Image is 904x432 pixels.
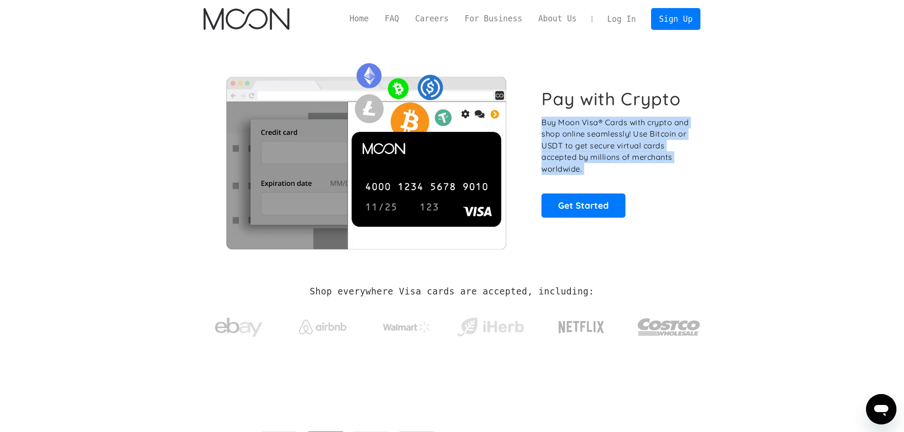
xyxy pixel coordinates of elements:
[310,286,594,297] h2: Shop everywhere Visa cards are accepted, including:
[342,13,377,25] a: Home
[204,8,289,30] a: home
[377,13,407,25] a: FAQ
[637,309,701,345] img: Costco
[541,193,625,217] a: Get Started
[539,306,624,344] a: Netflix
[599,9,644,29] a: Log In
[455,305,526,344] a: iHerb
[204,303,274,347] a: ebay
[204,8,289,30] img: Moon Logo
[866,394,896,424] iframe: Button to launch messaging window
[299,320,346,334] img: Airbnb
[407,13,457,25] a: Careers
[530,13,585,25] a: About Us
[215,313,262,342] img: ebay
[558,315,605,339] img: Netflix
[637,300,701,349] a: Costco
[204,56,529,249] img: Moon Cards let you spend your crypto anywhere Visa is accepted.
[651,8,700,29] a: Sign Up
[383,322,430,333] img: Walmart
[541,117,690,175] p: Buy Moon Visa® Cards with crypto and shop online seamlessly! Use Bitcoin or USDT to get secure vi...
[371,312,442,338] a: Walmart
[287,310,358,339] a: Airbnb
[541,88,681,110] h1: Pay with Crypto
[455,315,526,340] img: iHerb
[457,13,530,25] a: For Business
